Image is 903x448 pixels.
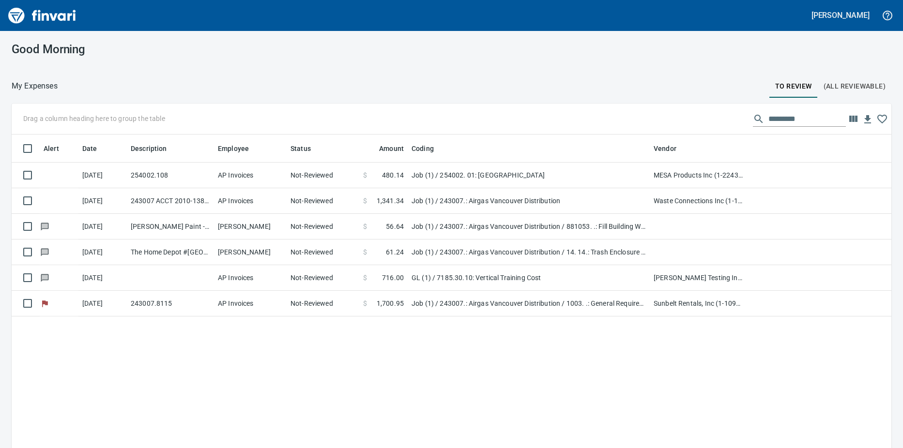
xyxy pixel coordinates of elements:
span: Coding [412,143,434,154]
span: Employee [218,143,261,154]
span: 480.14 [382,170,404,180]
span: $ [363,247,367,257]
td: Not-Reviewed [287,239,359,265]
span: Has messages [40,223,50,229]
span: 716.00 [382,273,404,283]
span: Alert [44,143,59,154]
span: $ [363,273,367,283]
p: My Expenses [12,80,58,92]
td: [DATE] [78,291,127,316]
button: Click to remember these column choices [875,112,889,126]
td: Not-Reviewed [287,291,359,316]
td: Job (1) / 243007.: Airgas Vancouver Distribution [408,188,650,214]
span: 61.24 [386,247,404,257]
td: Waste Connections Inc (1-11095) [650,188,747,214]
span: Date [82,143,97,154]
td: GL (1) / 7185.30.10: Vertical Training Cost [408,265,650,291]
span: Coding [412,143,446,154]
td: [DATE] [78,239,127,265]
td: AP Invoices [214,265,287,291]
td: Job (1) / 243007.: Airgas Vancouver Distribution / 881053. .: Fill Building Wall Panels and Trim ... [408,214,650,239]
h3: Good Morning [12,43,290,56]
span: 56.64 [386,222,404,231]
span: Description [131,143,167,154]
img: Finvari [6,4,78,27]
span: Amount [367,143,404,154]
button: Choose columns to display [846,112,860,126]
span: Amount [379,143,404,154]
span: Employee [218,143,249,154]
span: $ [363,170,367,180]
td: [PERSON_NAME] [214,214,287,239]
span: Vendor [654,143,676,154]
td: Not-Reviewed [287,265,359,291]
td: The Home Depot #[GEOGRAPHIC_DATA] [127,239,214,265]
nav: breadcrumb [12,80,58,92]
td: [PERSON_NAME] [214,239,287,265]
span: 1,341.34 [377,196,404,206]
span: Has messages [40,274,50,281]
span: Has messages [40,249,50,255]
span: $ [363,222,367,231]
td: AP Invoices [214,188,287,214]
h5: [PERSON_NAME] [811,10,870,20]
span: $ [363,299,367,308]
td: [DATE] [78,265,127,291]
span: (All Reviewable) [824,80,886,92]
button: [PERSON_NAME] [809,8,872,23]
td: 254002.108 [127,163,214,188]
span: Status [291,143,323,154]
span: Vendor [654,143,689,154]
span: Date [82,143,110,154]
td: [DATE] [78,188,127,214]
td: 243007.8115 [127,291,214,316]
span: Flagged [40,300,50,306]
td: Not-Reviewed [287,163,359,188]
span: $ [363,196,367,206]
span: Status [291,143,311,154]
td: Sunbelt Rentals, Inc (1-10986) [650,291,747,316]
span: To Review [775,80,812,92]
td: [PERSON_NAME] Paint - Ridgefie [GEOGRAPHIC_DATA] [GEOGRAPHIC_DATA] [127,214,214,239]
td: [PERSON_NAME] Testing Inc (1-11182) [650,265,747,291]
span: 1,700.95 [377,299,404,308]
td: Not-Reviewed [287,188,359,214]
td: 243007 ACCT 2010-1380781 [127,188,214,214]
td: Job (1) / 254002. 01: [GEOGRAPHIC_DATA] [408,163,650,188]
td: [DATE] [78,214,127,239]
td: AP Invoices [214,291,287,316]
td: AP Invoices [214,163,287,188]
td: MESA Products Inc (1-22431) [650,163,747,188]
p: Drag a column heading here to group the table [23,114,165,123]
td: Job (1) / 243007.: Airgas Vancouver Distribution / 1003. .: General Requirements / 5: Other [408,291,650,316]
span: Description [131,143,180,154]
td: Not-Reviewed [287,214,359,239]
td: [DATE] [78,163,127,188]
span: Alert [44,143,72,154]
button: Download Table [860,112,875,127]
td: Job (1) / 243007.: Airgas Vancouver Distribution / 14. 14.: Trash Enclosure / 5: Other [408,239,650,265]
